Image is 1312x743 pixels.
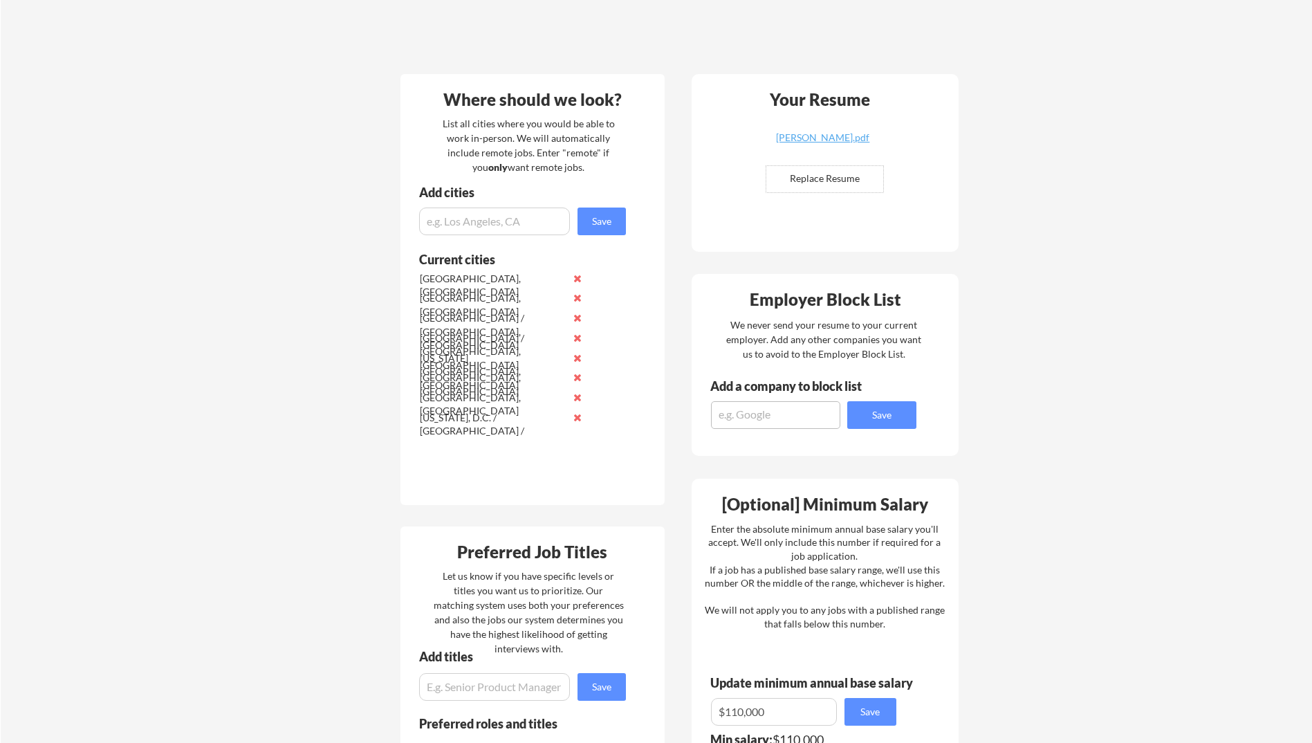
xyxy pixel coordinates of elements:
a: [PERSON_NAME].pdf [741,133,905,154]
input: E.g. Senior Product Manager [419,673,570,701]
input: e.g. Los Angeles, CA [419,208,570,235]
input: E.g. $100,000 [711,698,837,726]
div: [GEOGRAPHIC_DATA], [GEOGRAPHIC_DATA] [420,391,566,418]
div: [Optional] Minimum Salary [696,496,954,513]
button: Save [844,698,896,726]
div: [GEOGRAPHIC_DATA], [GEOGRAPHIC_DATA] [420,371,566,398]
div: List all cities where you would be able to work in-person. We will automatically include remote j... [434,116,624,174]
div: Let us know if you have specific levels or titles you want us to prioritize. Our matching system ... [434,569,624,656]
div: Add cities [419,186,629,199]
div: [GEOGRAPHIC_DATA], [GEOGRAPHIC_DATA] [420,291,566,318]
button: Save [578,208,626,235]
div: Preferred roles and titles [419,717,607,730]
div: Add a company to block list [710,380,883,392]
div: Current cities [419,253,611,266]
button: Save [847,401,916,429]
div: [US_STATE], D.C. / [GEOGRAPHIC_DATA] / [GEOGRAPHIC_DATA] [420,411,566,452]
strong: only [488,161,508,173]
div: Your Resume [752,91,889,108]
div: [US_STATE][GEOGRAPHIC_DATA], [GEOGRAPHIC_DATA] [420,351,566,392]
div: [PERSON_NAME].pdf [741,133,905,143]
button: Save [578,673,626,701]
div: [GEOGRAPHIC_DATA] / [GEOGRAPHIC_DATA], [GEOGRAPHIC_DATA] [420,311,566,352]
div: Enter the absolute minimum annual base salary you'll accept. We'll only include this number if re... [705,522,945,631]
div: Add titles [419,650,614,663]
div: Update minimum annual base salary [710,677,918,689]
div: Employer Block List [697,291,954,308]
div: [GEOGRAPHIC_DATA], [GEOGRAPHIC_DATA] [420,272,566,299]
div: [GEOGRAPHIC_DATA] / [GEOGRAPHIC_DATA], [GEOGRAPHIC_DATA] [420,331,566,372]
div: Where should we look? [404,91,661,108]
div: Preferred Job Titles [404,544,661,560]
div: We never send your resume to your current employer. Add any other companies you want us to avoid ... [726,318,923,361]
